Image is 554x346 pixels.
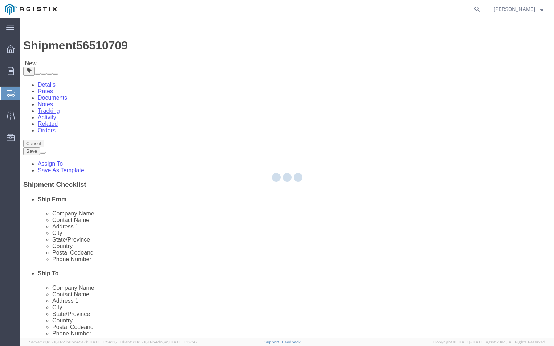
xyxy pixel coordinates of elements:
[264,340,282,344] a: Support
[29,340,117,344] span: Server: 2025.16.0-21b0bc45e7b
[170,340,198,344] span: [DATE] 11:37:47
[493,5,544,13] button: [PERSON_NAME]
[120,340,198,344] span: Client: 2025.16.0-b4dc8a9
[433,339,545,345] span: Copyright © [DATE]-[DATE] Agistix Inc., All Rights Reserved
[89,340,117,344] span: [DATE] 11:54:36
[282,340,301,344] a: Feedback
[5,4,57,15] img: logo
[494,5,535,13] span: Jimmy Dunn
